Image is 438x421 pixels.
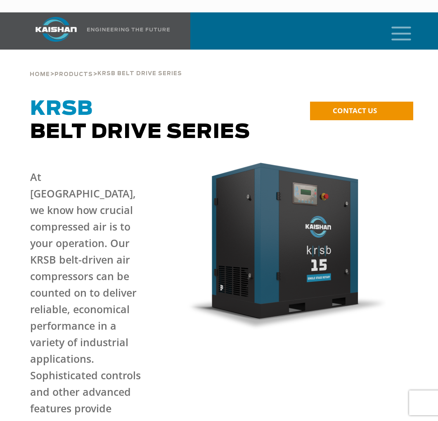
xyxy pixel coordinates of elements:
img: kaishan logo [25,17,87,42]
span: CONTACT US [333,106,377,115]
a: Home [30,70,50,78]
img: krsb15 [185,160,386,330]
a: Products [54,70,93,78]
a: CONTACT US [310,102,413,120]
a: mobile menu [388,24,402,38]
div: > > [30,50,182,81]
span: Home [30,72,50,77]
span: krsb belt drive series [97,71,182,76]
span: KRSB [30,99,93,119]
span: Products [54,72,93,77]
img: Engineering the future [87,28,170,31]
a: Kaishan USA [25,12,171,50]
span: Belt Drive Series [30,99,250,142]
